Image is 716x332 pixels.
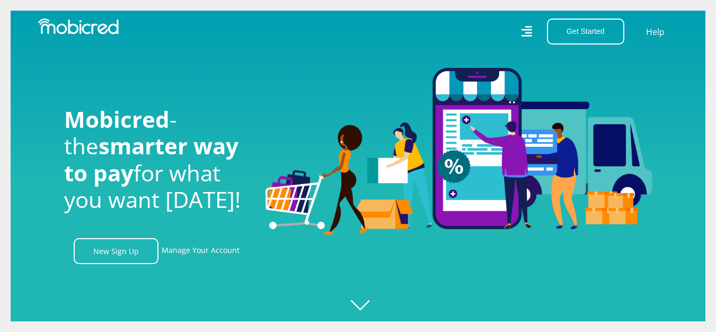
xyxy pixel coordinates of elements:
a: Help [646,25,665,39]
button: Get Started [547,19,624,45]
span: Mobicred [64,104,170,134]
a: Manage Your Account [162,238,240,264]
h1: - the for what you want [DATE]! [64,106,250,213]
span: smarter way to pay [64,130,238,187]
a: New Sign Up [74,238,158,264]
img: Welcome to Mobicred [266,68,652,235]
img: Mobicred [38,19,119,34]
